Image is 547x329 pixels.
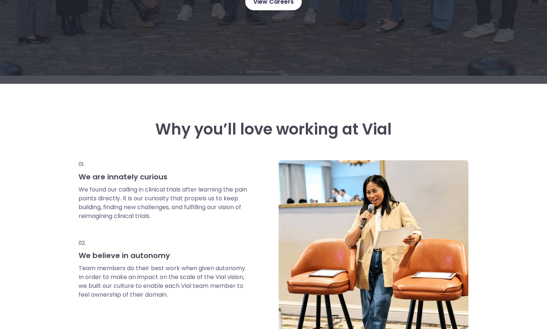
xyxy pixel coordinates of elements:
[79,251,248,260] h3: We believe in autonomy
[79,121,468,138] h3: Why you’ll love working at Vial
[79,264,248,299] p: Team members do their best work when given autonomy. In order to make an impact on the scale of t...
[79,172,248,182] h3: We are innately curious
[79,160,248,168] p: 01.
[79,185,248,221] p: We found our calling in clinical trials after learning the pain points directly. It is our curios...
[79,239,248,247] p: 02.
